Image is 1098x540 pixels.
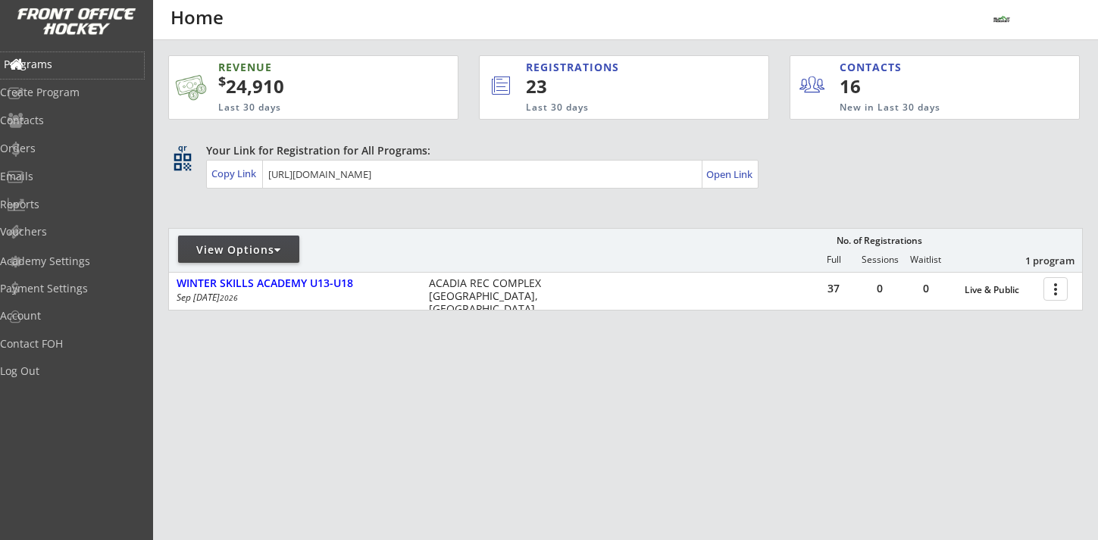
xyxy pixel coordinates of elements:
[218,72,226,90] sup: $
[840,60,909,75] div: CONTACTS
[178,242,299,258] div: View Options
[832,236,926,246] div: No. of Registrations
[211,167,259,180] div: Copy Link
[218,60,387,75] div: REVENUE
[811,283,856,294] div: 37
[171,151,194,173] button: qr_code
[996,254,1075,267] div: 1 program
[429,277,548,315] div: ACADIA REC COMPLEX [GEOGRAPHIC_DATA], [GEOGRAPHIC_DATA]
[903,283,949,294] div: 0
[177,293,408,302] div: Sep [DATE]
[902,254,948,265] div: Waitlist
[173,143,191,153] div: qr
[526,101,706,114] div: Last 30 days
[840,73,933,99] div: 16
[526,60,701,75] div: REGISTRATIONS
[218,73,410,99] div: 24,910
[857,283,902,294] div: 0
[218,101,387,114] div: Last 30 days
[220,292,238,303] em: 2026
[1043,277,1068,301] button: more_vert
[857,254,902,265] div: Sessions
[206,143,1036,158] div: Your Link for Registration for All Programs:
[526,73,718,99] div: 23
[840,101,1009,114] div: New in Last 30 days
[965,285,1036,295] div: Live & Public
[177,277,413,290] div: WINTER SKILLS ACADEMY U13-U18
[811,254,856,265] div: Full
[706,164,754,185] a: Open Link
[4,59,140,70] div: Programs
[706,168,754,181] div: Open Link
